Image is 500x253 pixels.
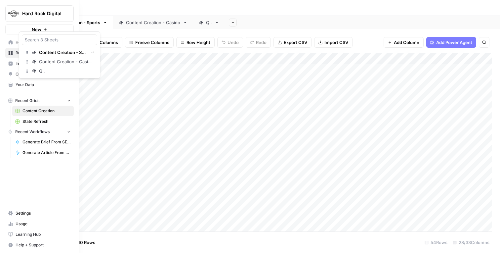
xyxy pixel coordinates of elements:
[39,49,86,56] div: Content Creation - Sports
[22,48,97,57] a: Content Creation - Sports
[22,108,71,114] span: Content Creation
[16,221,71,227] span: Usage
[5,37,74,48] a: Home
[93,39,118,46] span: 33 Columns
[5,58,74,69] a: Insights
[12,137,74,147] a: Generate Brief From SERP
[5,79,74,90] a: Your Data
[5,5,74,22] button: Workspace: Hard Rock Digital
[384,37,424,48] button: Add Column
[83,37,122,48] button: 33 Columns
[324,39,348,46] span: Import CSV
[246,37,271,48] button: Redo
[217,37,243,48] button: Undo
[187,39,210,46] span: Row Height
[22,10,62,17] span: Hard Rock Digital
[15,129,50,135] span: Recent Workflows
[436,39,472,46] span: Add Power Agent
[314,37,353,48] button: Import CSV
[284,39,307,46] span: Export CSV
[16,242,71,248] span: Help + Support
[394,39,419,46] span: Add Column
[15,98,39,104] span: Recent Grids
[206,19,212,26] div: QA
[16,231,71,237] span: Learning Hub
[39,58,92,65] div: Content Creation - Casino
[22,66,97,76] a: QA
[16,61,71,67] span: Insights
[5,48,74,58] a: Browse
[5,219,74,229] a: Usage
[113,16,193,29] a: Content Creation - Casino
[16,82,71,88] span: Your Data
[5,229,74,240] a: Learning Hub
[25,36,94,43] input: Search 3 Sheets
[422,237,450,248] div: 54 Rows
[273,37,312,48] button: Export CSV
[12,116,74,127] a: State Refresh
[5,69,74,79] a: Opportunities
[16,71,71,77] span: Opportunities
[22,57,97,66] a: Content Creation - Casino
[5,25,74,34] button: New
[126,19,180,26] div: Content Creation - Casino
[22,119,71,125] span: State Refresh
[12,106,74,116] a: Content Creation
[39,68,45,74] div: QA
[5,96,74,106] button: Recent Grids
[22,150,71,156] span: Generate Article From Outline
[135,39,169,46] span: Freeze Columns
[69,239,95,246] span: Add 10 Rows
[5,127,74,137] button: Recent Workflows
[125,37,174,48] button: Freeze Columns
[228,39,239,46] span: Undo
[16,50,71,56] span: Browse
[5,240,74,250] button: Help + Support
[426,37,476,48] button: Add Power Agent
[32,26,41,33] span: New
[176,37,215,48] button: Row Height
[5,208,74,219] a: Settings
[8,8,20,20] img: Hard Rock Digital Logo
[16,39,71,45] span: Home
[16,210,71,216] span: Settings
[193,16,225,29] a: QA
[256,39,267,46] span: Redo
[450,237,492,248] div: 28/33 Columns
[12,147,74,158] a: Generate Article From Outline
[22,139,71,145] span: Generate Brief From SERP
